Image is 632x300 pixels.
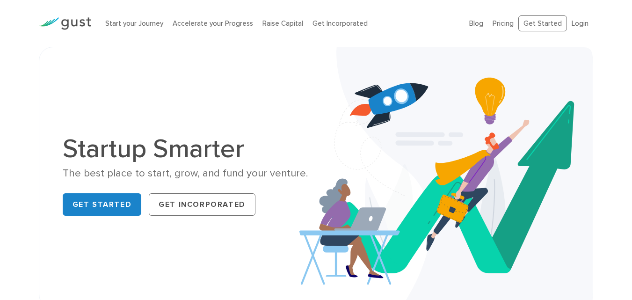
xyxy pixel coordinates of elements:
a: Start your Journey [105,19,163,28]
div: The best place to start, grow, and fund your venture. [63,167,309,180]
a: Raise Capital [262,19,303,28]
a: Blog [469,19,483,28]
a: Get Started [63,193,142,216]
h1: Startup Smarter [63,136,309,162]
a: Accelerate your Progress [173,19,253,28]
img: Gust Logo [39,17,91,30]
a: Get Incorporated [312,19,368,28]
a: Get Incorporated [149,193,255,216]
a: Get Started [518,15,567,32]
a: Login [572,19,588,28]
a: Pricing [493,19,514,28]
